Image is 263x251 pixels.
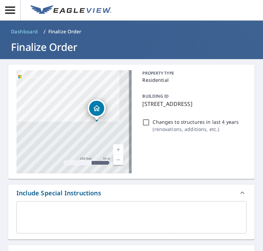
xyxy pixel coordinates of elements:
[153,125,239,133] p: ( renovations, additions, etc. )
[8,26,255,37] nav: breadcrumb
[44,28,46,36] li: /
[113,155,123,165] a: Current Level 17, Zoom Out
[16,188,101,198] div: Include Special Instructions
[8,185,255,201] div: Include Special Instructions
[88,99,106,121] div: Dropped pin, building 1, Residential property, 4335 Emporia Ave Chesapeake, VA 23325
[8,40,255,54] h1: Finalize Order
[8,26,41,37] a: Dashboard
[26,1,116,20] a: EV Logo
[143,70,244,76] p: PROPERTY TYPE
[48,28,82,35] p: Finalize Order
[153,118,239,125] p: Changes to structures in last 4 years
[31,5,111,15] img: EV Logo
[143,93,169,99] p: BUILDING ID
[113,144,123,155] a: Current Level 17, Zoom In
[11,28,38,35] span: Dashboard
[143,76,244,84] p: Residential
[143,100,244,108] p: [STREET_ADDRESS]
